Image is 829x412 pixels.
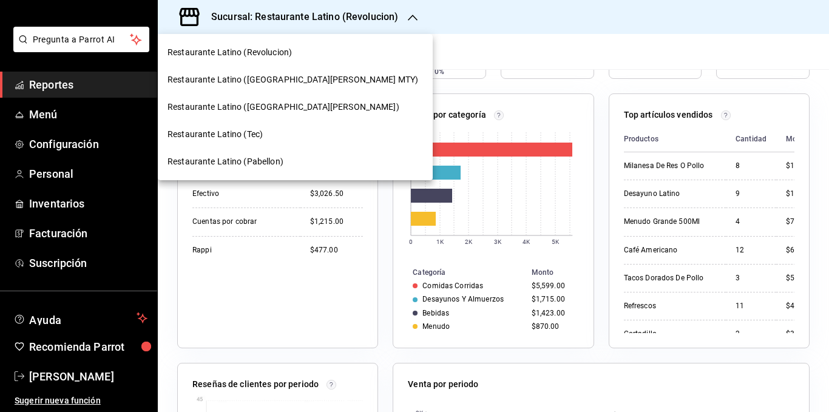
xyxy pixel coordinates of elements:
[158,66,433,93] div: Restaurante Latino ([GEOGRAPHIC_DATA][PERSON_NAME] MTY)
[167,46,292,59] span: Restaurante Latino (Revolucion)
[167,128,263,141] span: Restaurante Latino (Tec)
[158,39,433,66] div: Restaurante Latino (Revolucion)
[158,93,433,121] div: Restaurante Latino ([GEOGRAPHIC_DATA][PERSON_NAME])
[167,73,418,86] span: Restaurante Latino ([GEOGRAPHIC_DATA][PERSON_NAME] MTY)
[167,155,283,168] span: Restaurante Latino (Pabellon)
[158,148,433,175] div: Restaurante Latino (Pabellon)
[167,101,399,113] span: Restaurante Latino ([GEOGRAPHIC_DATA][PERSON_NAME])
[158,121,433,148] div: Restaurante Latino (Tec)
